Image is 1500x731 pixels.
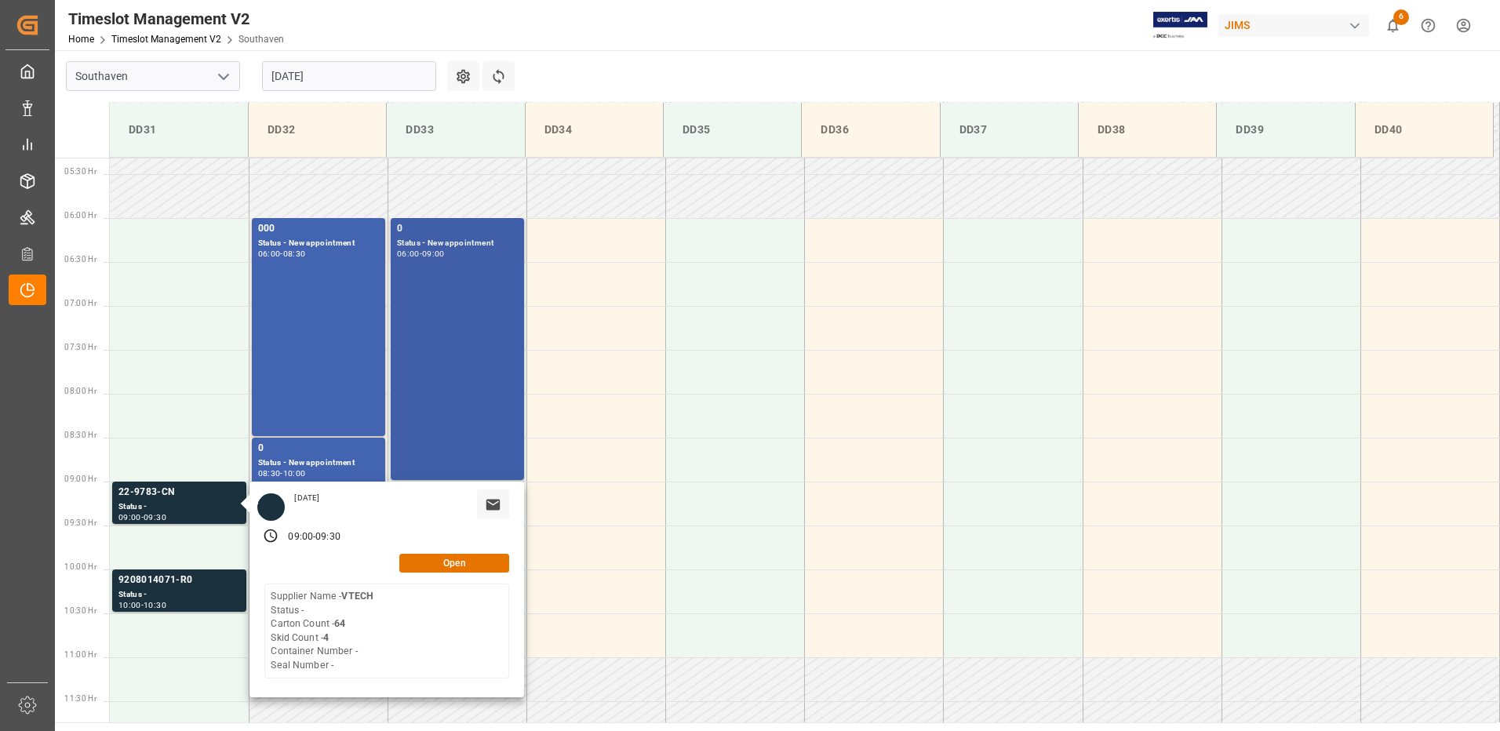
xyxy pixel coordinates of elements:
[118,573,240,588] div: 9208014071-R0
[258,250,281,257] div: 06:00
[258,221,379,237] div: 000
[144,602,166,609] div: 10:30
[1375,8,1411,43] button: show 6 new notifications
[118,514,141,521] div: 09:00
[283,250,306,257] div: 08:30
[399,115,512,144] div: DD33
[64,255,96,264] span: 06:30 Hr
[64,387,96,395] span: 08:00 Hr
[280,470,282,477] div: -
[420,250,422,257] div: -
[258,456,379,470] div: Status - New appointment
[258,470,281,477] div: 08:30
[64,167,96,176] span: 05:30 Hr
[118,500,240,514] div: Status -
[64,606,96,615] span: 10:30 Hr
[288,530,313,544] div: 09:00
[258,237,379,250] div: Status - New appointment
[283,470,306,477] div: 10:00
[64,343,96,351] span: 07:30 Hr
[66,61,240,91] input: Type to search/select
[64,431,96,439] span: 08:30 Hr
[111,34,221,45] a: Timeslot Management V2
[1091,115,1203,144] div: DD38
[334,618,345,629] b: 64
[399,554,509,573] button: Open
[141,602,144,609] div: -
[118,602,141,609] div: 10:00
[144,514,166,521] div: 09:30
[289,493,325,504] div: [DATE]
[1153,12,1207,39] img: Exertis%20JAM%20-%20Email%20Logo.jpg_1722504956.jpg
[68,34,94,45] a: Home
[64,694,96,703] span: 11:30 Hr
[1218,10,1375,40] button: JIMS
[261,115,373,144] div: DD32
[118,588,240,602] div: Status -
[211,64,235,89] button: open menu
[676,115,788,144] div: DD35
[280,250,282,257] div: -
[315,530,340,544] div: 09:30
[64,562,96,571] span: 10:00 Hr
[64,650,96,659] span: 11:00 Hr
[1411,8,1446,43] button: Help Center
[313,530,315,544] div: -
[1218,14,1369,37] div: JIMS
[953,115,1065,144] div: DD37
[323,632,329,643] b: 4
[1368,115,1480,144] div: DD40
[538,115,650,144] div: DD34
[141,514,144,521] div: -
[122,115,235,144] div: DD31
[1393,9,1409,25] span: 6
[64,518,96,527] span: 09:30 Hr
[397,237,518,250] div: Status - New appointment
[68,7,284,31] div: Timeslot Management V2
[118,485,240,500] div: 22-9783-CN
[397,221,518,237] div: 0
[258,441,379,456] div: 0
[262,61,436,91] input: DD.MM.YYYY
[64,211,96,220] span: 06:00 Hr
[814,115,927,144] div: DD36
[1229,115,1342,144] div: DD39
[64,299,96,307] span: 07:00 Hr
[422,250,445,257] div: 09:00
[271,590,373,672] div: Supplier Name - Status - Carton Count - Skid Count - Container Number - Seal Number -
[64,475,96,483] span: 09:00 Hr
[341,591,373,602] b: VTECH
[397,250,420,257] div: 06:00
